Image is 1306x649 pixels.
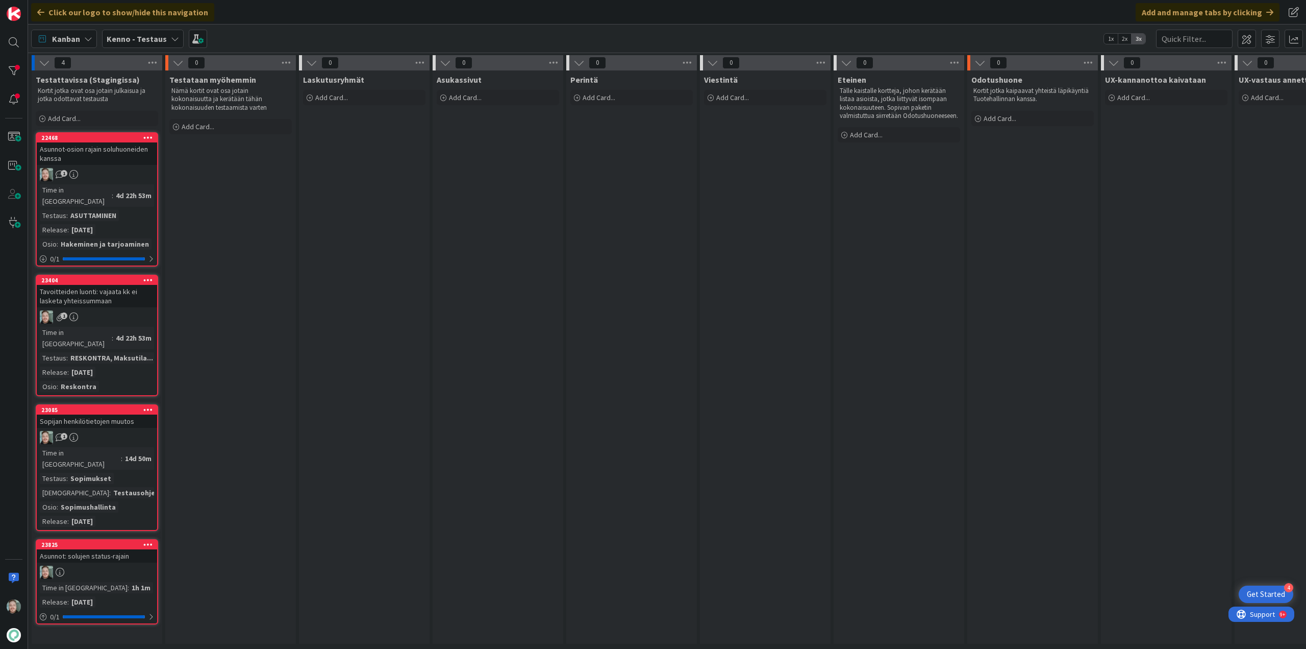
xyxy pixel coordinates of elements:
div: Tavoitteiden luonti: vajaata kk ei lasketa yhteissummaan [37,285,157,307]
div: Release [40,596,67,608]
span: Add Card... [449,93,482,102]
span: 0 [188,57,205,69]
div: Time in [GEOGRAPHIC_DATA] [40,447,121,470]
div: 23825 [41,541,157,548]
div: Osio [40,501,57,513]
img: VP [40,431,53,444]
span: 3x [1132,34,1145,44]
div: Testaus [40,473,66,484]
span: 1 [61,170,67,177]
span: 0 [990,57,1007,69]
div: Testaus [40,352,66,364]
span: : [66,352,68,364]
div: 4d 22h 53m [113,332,154,344]
div: Reskontra [58,381,99,392]
span: Odotushuone [971,75,1022,85]
div: 22468 [41,134,157,141]
div: 23825 [37,540,157,549]
span: Add Card... [984,114,1016,123]
span: Add Card... [716,93,749,102]
div: VP [37,310,157,324]
p: Kortit jotka ovat osa jotain julkaisua ja jotka odottavat testausta [38,87,156,104]
span: : [66,473,68,484]
div: Release [40,224,67,235]
div: 23085 [41,406,157,414]
img: avatar [7,628,21,642]
div: 22468Asunnot-osion rajain soluhuoneiden kanssa [37,133,157,165]
span: : [67,596,69,608]
span: : [57,238,58,250]
div: Time in [GEOGRAPHIC_DATA] [40,327,112,349]
span: 1x [1104,34,1118,44]
span: Support [21,2,46,14]
div: 4 [1284,583,1293,592]
p: Kortit jotka kaipaavat yhteistä läpikäyntiä Tuotehallinnan kanssa. [973,87,1092,104]
div: 9+ [52,4,57,12]
p: Nämä kortit ovat osa jotain kokonaisuutta ja kerätään tähän kokonaisuuden testaamista varten [171,87,290,112]
span: : [112,332,113,344]
div: [DATE] [69,516,95,527]
span: : [67,224,69,235]
span: Add Card... [182,122,214,131]
div: RESKONTRA, Maksutila... [68,352,156,364]
img: VP [40,566,53,579]
span: 4 [54,57,71,69]
span: Testattavissa (Stagingissa) [36,75,140,85]
div: Sopimukset [68,473,114,484]
span: Add Card... [48,114,81,123]
span: : [67,516,69,527]
span: 0 [589,57,606,69]
span: Add Card... [315,93,348,102]
div: 22468 [37,133,157,142]
div: Time in [GEOGRAPHIC_DATA] [40,582,128,593]
div: 14d 50m [122,453,154,464]
span: 0 [455,57,472,69]
span: Asukassivut [437,75,482,85]
p: Tälle kaistalle kortteja, johon kerätään listaa asioista, jotka liittyvät isompaan kokonaisuuteen... [840,87,958,120]
span: 0 [1257,57,1274,69]
div: VP [37,431,157,444]
span: Viestintä [704,75,738,85]
div: Sopijan henkilötietojen muutos [37,415,157,428]
div: 4d 22h 53m [113,190,154,201]
span: Add Card... [850,130,883,139]
div: 0/1 [37,611,157,623]
img: Visit kanbanzone.com [7,7,21,21]
div: VP [37,168,157,181]
span: : [66,210,68,221]
input: Quick Filter... [1156,30,1233,48]
div: Get Started [1247,589,1285,599]
div: Testaus [40,210,66,221]
span: 0 / 1 [50,612,60,622]
span: : [67,367,69,378]
div: Time in [GEOGRAPHIC_DATA] [40,184,112,207]
span: : [112,190,113,201]
div: Click our logo to show/hide this navigation [31,3,214,21]
div: 23085 [37,405,157,415]
span: : [57,381,58,392]
img: VP [40,310,53,324]
span: Eteinen [838,75,866,85]
span: Add Card... [1251,93,1284,102]
div: VP [37,566,157,579]
div: 23085Sopijan henkilötietojen muutos [37,405,157,428]
span: 0 [856,57,873,69]
div: Sopimushallinta [58,501,118,513]
span: 0 [722,57,740,69]
span: Laskutusryhmät [303,75,364,85]
div: ASUTTAMINEN [68,210,119,221]
span: Kanban [52,33,80,45]
img: VP [40,168,53,181]
div: 23825Asunnot: solujen status-rajain [37,540,157,563]
b: Kenno - Testaus [107,34,167,44]
img: VP [7,599,21,614]
div: 1h 1m [129,582,153,593]
div: Add and manage tabs by clicking [1136,3,1279,21]
span: : [57,501,58,513]
div: 23404 [41,277,157,284]
div: Osio [40,381,57,392]
div: [DATE] [69,596,95,608]
div: 23404Tavoitteiden luonti: vajaata kk ei lasketa yhteissummaan [37,276,157,307]
span: 1 [61,313,67,319]
span: UX-kannanottoa kaivataan [1105,75,1206,85]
